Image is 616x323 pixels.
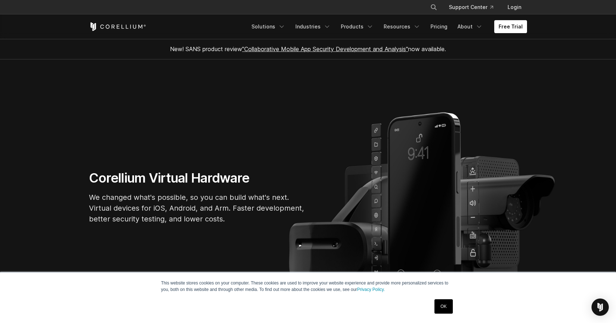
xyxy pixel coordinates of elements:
a: "Collaborative Mobile App Security Development and Analysis" [242,45,408,53]
a: Solutions [247,20,290,33]
button: Search [427,1,440,14]
a: Resources [379,20,425,33]
a: Privacy Policy. [357,287,385,292]
a: OK [434,299,453,314]
a: Pricing [426,20,452,33]
a: Products [336,20,378,33]
a: About [453,20,487,33]
div: Open Intercom Messenger [592,299,609,316]
a: Support Center [443,1,499,14]
p: This website stores cookies on your computer. These cookies are used to improve your website expe... [161,280,455,293]
h1: Corellium Virtual Hardware [89,170,305,186]
div: Navigation Menu [247,20,527,33]
a: Login [502,1,527,14]
a: Corellium Home [89,22,146,31]
a: Free Trial [494,20,527,33]
a: Industries [291,20,335,33]
p: We changed what's possible, so you can build what's next. Virtual devices for iOS, Android, and A... [89,192,305,224]
span: New! SANS product review now available. [170,45,446,53]
div: Navigation Menu [421,1,527,14]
